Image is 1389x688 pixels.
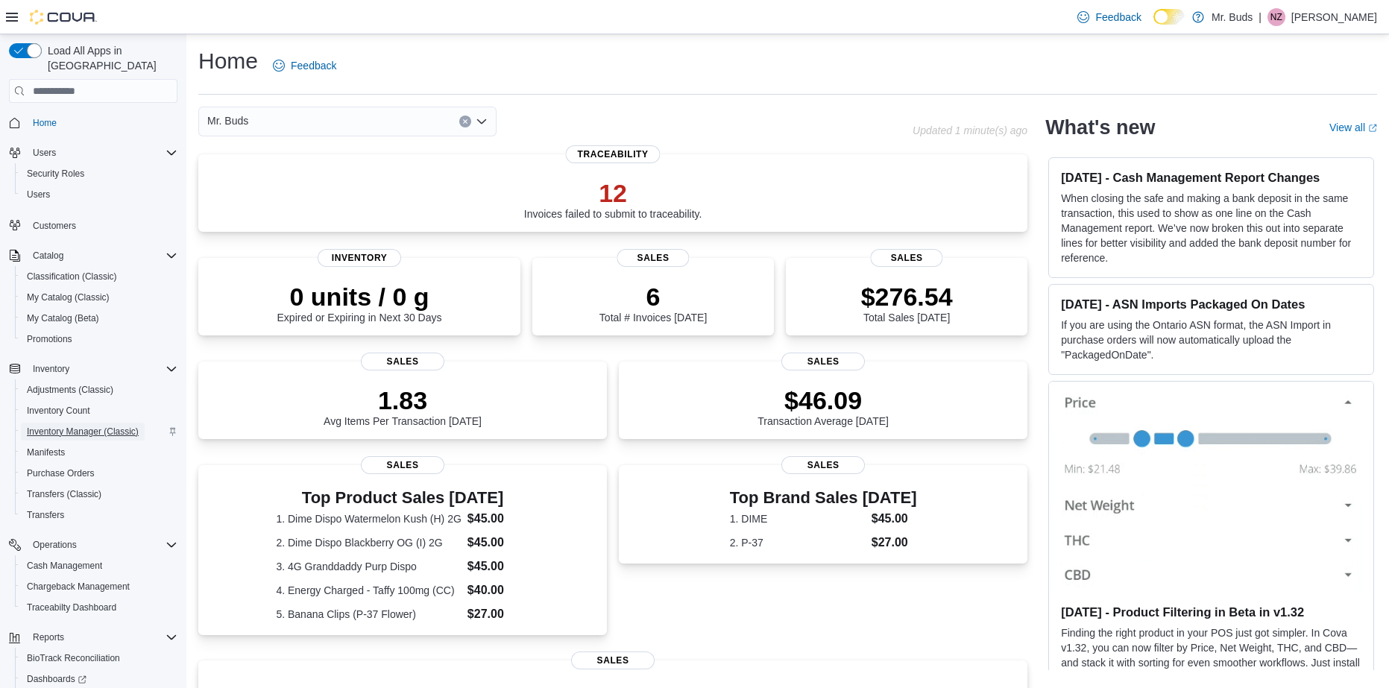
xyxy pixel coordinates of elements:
button: Traceabilty Dashboard [15,597,183,618]
div: Norman Zoelzer [1267,8,1285,26]
button: Reports [3,627,183,648]
span: Feedback [291,58,336,73]
a: Chargeback Management [21,578,136,596]
h3: [DATE] - Cash Management Report Changes [1061,170,1361,185]
span: Cash Management [27,560,102,572]
a: View allExternal link [1329,121,1377,133]
p: 0 units / 0 g [277,282,442,312]
button: Users [3,142,183,163]
dt: 2. Dime Dispo Blackberry OG (I) 2G [276,535,461,550]
p: | [1259,8,1262,26]
span: Transfers [21,506,177,524]
span: Home [33,117,57,129]
a: Transfers (Classic) [21,485,107,503]
p: [PERSON_NAME] [1291,8,1377,26]
div: Invoices failed to submit to traceability. [524,178,702,220]
span: Adjustments (Classic) [27,384,113,396]
span: Load All Apps in [GEOGRAPHIC_DATA] [42,43,177,73]
a: Users [21,186,56,203]
button: Inventory [27,360,75,378]
button: Operations [27,536,83,554]
span: Catalog [27,247,177,265]
span: Sales [617,249,689,267]
span: Manifests [27,446,65,458]
span: Sales [361,456,444,474]
dd: $27.00 [467,605,529,623]
span: BioTrack Reconciliation [27,652,120,664]
p: If you are using the Ontario ASN format, the ASN Import in purchase orders will now automatically... [1061,318,1361,362]
button: Purchase Orders [15,463,183,484]
span: Operations [27,536,177,554]
span: Operations [33,539,77,551]
span: Dashboards [27,673,86,685]
span: Users [33,147,56,159]
span: My Catalog (Beta) [21,309,177,327]
button: Customers [3,214,183,236]
h2: What's new [1045,116,1155,139]
a: Inventory Manager (Classic) [21,423,145,441]
a: Traceabilty Dashboard [21,599,122,616]
p: 6 [599,282,707,312]
button: Promotions [15,329,183,350]
span: My Catalog (Classic) [21,288,177,306]
div: Total Sales [DATE] [861,282,953,324]
button: Catalog [3,245,183,266]
span: My Catalog (Beta) [27,312,99,324]
button: Operations [3,534,183,555]
button: Open list of options [476,116,488,127]
span: Catalog [33,250,63,262]
span: Users [27,189,50,201]
span: Inventory [27,360,177,378]
dd: $45.00 [467,534,529,552]
span: Inventory Manager (Classic) [27,426,139,438]
span: Classification (Classic) [21,268,177,285]
span: Sales [781,353,865,370]
dt: 2. P-37 [730,535,866,550]
span: Classification (Classic) [27,271,117,283]
dt: 1. Dime Dispo Watermelon Kush (H) 2G [276,511,461,526]
dd: $45.00 [467,510,529,528]
span: Manifests [21,444,177,461]
span: Transfers (Classic) [21,485,177,503]
span: Inventory Count [27,405,90,417]
a: Manifests [21,444,71,461]
a: Promotions [21,330,78,348]
p: $46.09 [758,385,889,415]
dt: 4. Energy Charged - Taffy 100mg (CC) [276,583,461,598]
span: Purchase Orders [27,467,95,479]
span: My Catalog (Classic) [27,291,110,303]
a: Transfers [21,506,70,524]
span: Traceabilty Dashboard [21,599,177,616]
input: Dark Mode [1153,9,1185,25]
dd: $40.00 [467,581,529,599]
span: Mr. Buds [207,112,248,130]
div: Transaction Average [DATE] [758,385,889,427]
button: Transfers (Classic) [15,484,183,505]
a: Customers [27,217,82,235]
button: Transfers [15,505,183,526]
button: Adjustments (Classic) [15,379,183,400]
span: Traceabilty Dashboard [27,602,116,613]
p: Mr. Buds [1212,8,1253,26]
a: Feedback [1071,2,1147,32]
dd: $27.00 [872,534,917,552]
a: Adjustments (Classic) [21,381,119,399]
span: Customers [27,215,177,234]
div: Avg Items Per Transaction [DATE] [324,385,482,427]
span: Security Roles [27,168,84,180]
span: Security Roles [21,165,177,183]
button: Chargeback Management [15,576,183,597]
span: Adjustments (Classic) [21,381,177,399]
p: 1.83 [324,385,482,415]
a: Feedback [267,51,342,81]
dd: $45.00 [872,510,917,528]
p: $276.54 [861,282,953,312]
h3: Top Product Sales [DATE] [276,489,529,507]
span: Reports [33,631,64,643]
button: Security Roles [15,163,183,184]
button: Inventory [3,359,183,379]
button: Reports [27,628,70,646]
span: Promotions [27,333,72,345]
span: Traceability [566,145,661,163]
